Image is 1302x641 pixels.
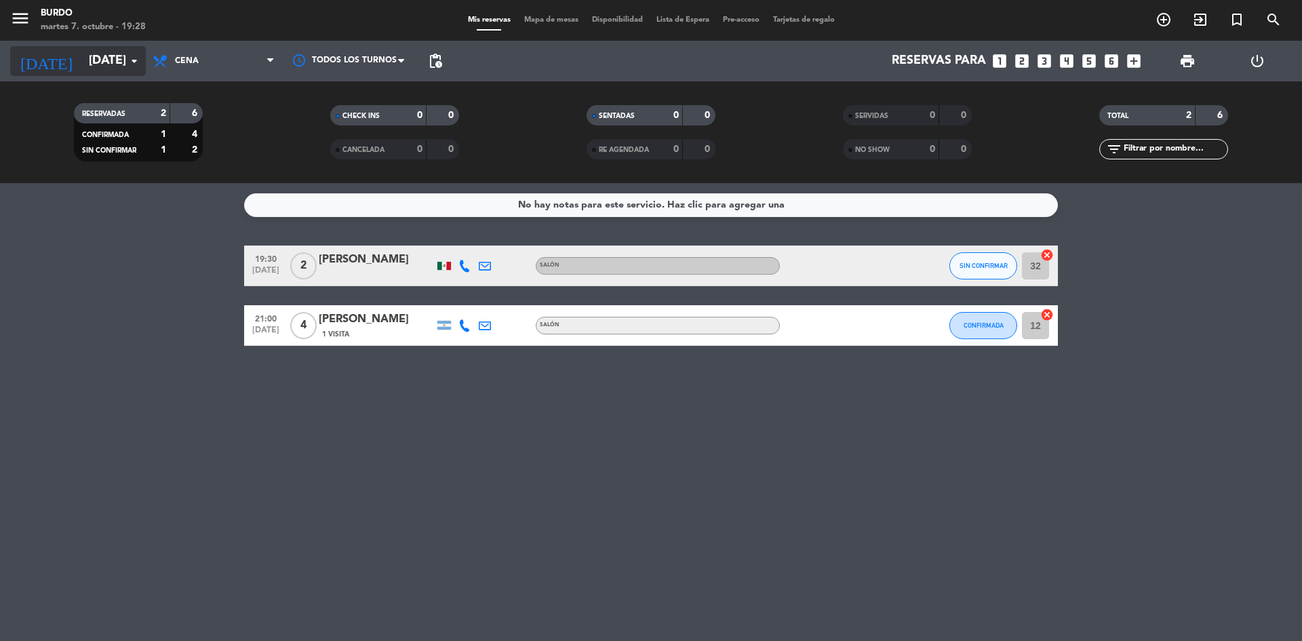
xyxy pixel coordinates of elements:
[290,252,317,279] span: 2
[716,16,766,24] span: Pre-acceso
[518,197,785,213] div: No hay notas para este servicio. Haz clic para agregar una
[192,145,200,155] strong: 2
[290,312,317,339] span: 4
[461,16,517,24] span: Mis reservas
[175,56,199,66] span: Cena
[599,147,649,153] span: RE AGENDADA
[1106,141,1122,157] i: filter_list
[319,311,434,328] div: [PERSON_NAME]
[427,53,443,69] span: pending_actions
[1058,52,1076,70] i: looks_4
[417,111,422,120] strong: 0
[161,145,166,155] strong: 1
[949,252,1017,279] button: SIN CONFIRMAR
[1013,52,1031,70] i: looks_two
[650,16,716,24] span: Lista de Espera
[192,109,200,118] strong: 6
[1192,12,1208,28] i: exit_to_app
[82,111,125,117] span: RESERVADAS
[540,263,559,268] span: SALÓN
[961,111,969,120] strong: 0
[10,8,31,33] button: menu
[342,113,380,119] span: CHECK INS
[599,113,635,119] span: SENTADAS
[991,52,1008,70] i: looks_one
[1229,12,1245,28] i: turned_in_not
[673,111,679,120] strong: 0
[82,132,129,138] span: CONFIRMADA
[1035,52,1053,70] i: looks_3
[930,144,935,154] strong: 0
[1222,41,1292,81] div: LOG OUT
[1103,52,1120,70] i: looks_6
[892,54,986,68] span: Reservas para
[1040,248,1054,262] i: cancel
[1265,12,1282,28] i: search
[161,109,166,118] strong: 2
[1080,52,1098,70] i: looks_5
[249,326,283,341] span: [DATE]
[342,147,384,153] span: CANCELADA
[1125,52,1143,70] i: add_box
[10,8,31,28] i: menu
[249,310,283,326] span: 21:00
[930,111,935,120] strong: 0
[1122,142,1227,157] input: Filtrar por nombre...
[766,16,842,24] span: Tarjetas de regalo
[322,329,349,340] span: 1 Visita
[585,16,650,24] span: Disponibilidad
[517,16,585,24] span: Mapa de mesas
[249,266,283,281] span: [DATE]
[41,20,146,34] div: martes 7. octubre - 19:28
[1217,111,1225,120] strong: 6
[1040,308,1054,322] i: cancel
[82,147,136,154] span: SIN CONFIRMAR
[1107,113,1128,119] span: TOTAL
[161,130,166,139] strong: 1
[964,322,1004,329] span: CONFIRMADA
[705,144,713,154] strong: 0
[1179,53,1196,69] span: print
[1156,12,1172,28] i: add_circle_outline
[10,46,82,76] i: [DATE]
[961,144,969,154] strong: 0
[249,250,283,266] span: 19:30
[417,144,422,154] strong: 0
[855,147,890,153] span: NO SHOW
[855,113,888,119] span: SERVIDAS
[126,53,142,69] i: arrow_drop_down
[540,322,559,328] span: SALÓN
[949,312,1017,339] button: CONFIRMADA
[1249,53,1265,69] i: power_settings_new
[41,7,146,20] div: Burdo
[673,144,679,154] strong: 0
[705,111,713,120] strong: 0
[192,130,200,139] strong: 4
[448,111,456,120] strong: 0
[319,251,434,269] div: [PERSON_NAME]
[1186,111,1191,120] strong: 2
[448,144,456,154] strong: 0
[960,262,1008,269] span: SIN CONFIRMAR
